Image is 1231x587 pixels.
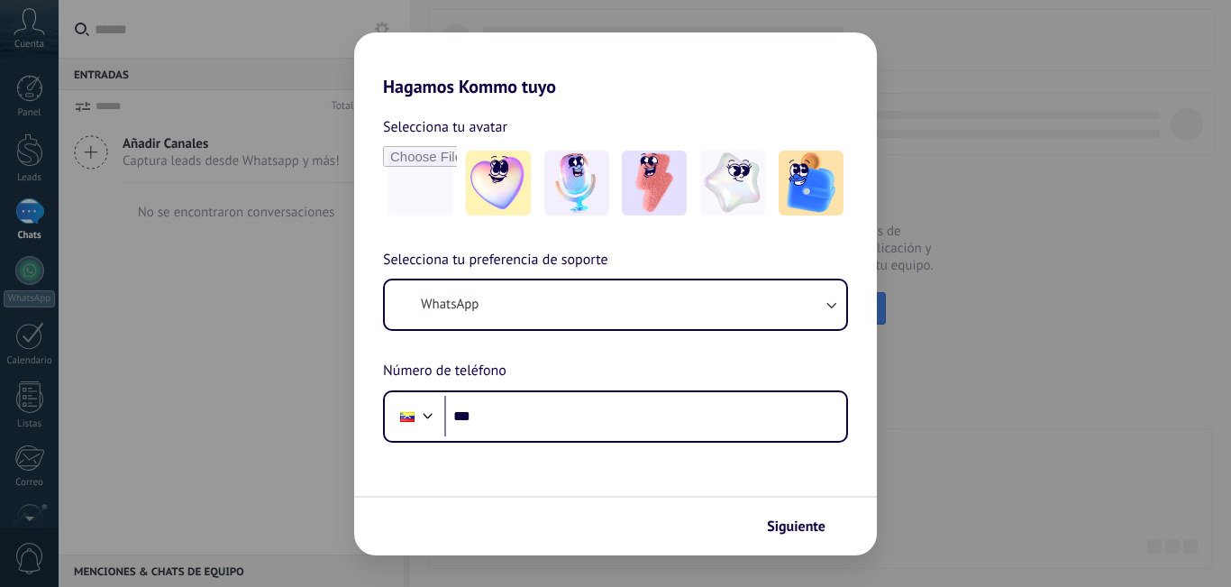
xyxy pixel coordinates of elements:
img: -4.jpeg [700,151,765,216]
button: Siguiente [759,511,850,542]
img: -3.jpeg [622,151,687,216]
span: Selecciona tu preferencia de soporte [383,249,608,272]
span: Selecciona tu avatar [383,115,507,139]
img: -5.jpeg [779,151,843,216]
span: WhatsApp [421,296,479,314]
h2: Hagamos Kommo tuyo [354,32,877,97]
div: Venezuela: + 58 [390,398,424,436]
button: WhatsApp [385,280,846,329]
img: -2.jpeg [544,151,609,216]
span: Siguiente [767,520,825,533]
img: -1.jpeg [466,151,531,216]
span: Número de teléfono [383,360,506,383]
